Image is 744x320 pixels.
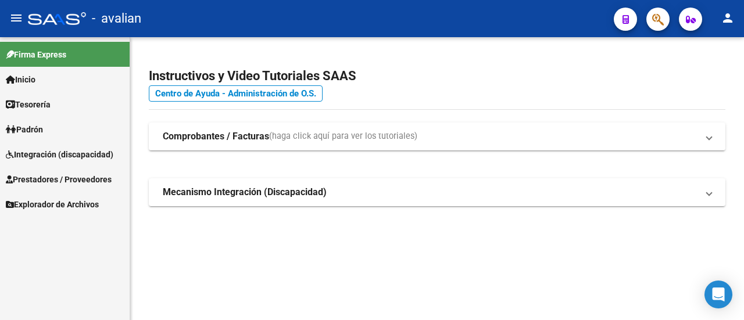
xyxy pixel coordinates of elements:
[6,123,43,136] span: Padrón
[149,178,725,206] mat-expansion-panel-header: Mecanismo Integración (Discapacidad)
[92,6,141,31] span: - avalian
[149,85,323,102] a: Centro de Ayuda - Administración de O.S.
[6,198,99,211] span: Explorador de Archivos
[149,65,725,87] h2: Instructivos y Video Tutoriales SAAS
[6,98,51,111] span: Tesorería
[6,173,112,186] span: Prestadores / Proveedores
[269,130,417,143] span: (haga click aquí para ver los tutoriales)
[721,11,735,25] mat-icon: person
[163,186,327,199] strong: Mecanismo Integración (Discapacidad)
[9,11,23,25] mat-icon: menu
[149,123,725,150] mat-expansion-panel-header: Comprobantes / Facturas(haga click aquí para ver los tutoriales)
[6,48,66,61] span: Firma Express
[6,73,35,86] span: Inicio
[6,148,113,161] span: Integración (discapacidad)
[704,281,732,308] div: Open Intercom Messenger
[163,130,269,143] strong: Comprobantes / Facturas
